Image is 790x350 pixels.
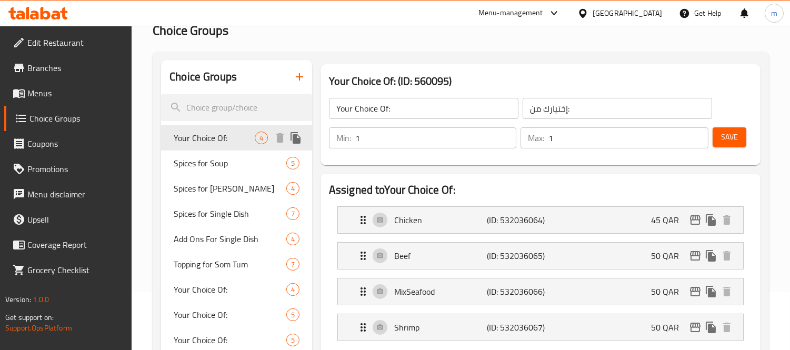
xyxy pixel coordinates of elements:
div: Choices [286,258,299,271]
button: duplicate [703,319,719,335]
p: 50 QAR [651,249,687,262]
p: Min: [336,132,351,144]
span: 4 [255,133,267,143]
h2: Assigned to Your Choice Of: [329,182,752,198]
div: Choices [286,157,299,169]
span: Version: [5,293,31,306]
div: Expand [338,207,743,233]
p: Beef [394,249,487,262]
div: Choices [286,308,299,321]
button: duplicate [703,212,719,228]
span: Get support on: [5,311,54,324]
li: Expand [329,238,752,274]
span: Spices for [PERSON_NAME] [174,182,286,195]
span: Grocery Checklist [27,264,124,276]
button: delete [719,248,735,264]
p: (ID: 532036065) [487,249,549,262]
div: Your Choice Of:5 [161,302,312,327]
div: Choices [286,334,299,346]
button: edit [687,319,703,335]
span: Add Ons For Single Dish [174,233,286,245]
div: Spices for [PERSON_NAME]4 [161,176,312,201]
button: duplicate [703,248,719,264]
div: Expand [338,243,743,269]
button: edit [687,284,703,299]
div: Expand [338,314,743,341]
p: (ID: 532036066) [487,285,549,298]
span: m [771,7,777,19]
h3: Your Choice Of: (ID: 560095) [329,73,752,89]
div: Spices for Single Dish7 [161,201,312,226]
a: Grocery Checklist [4,257,132,283]
a: Menu disclaimer [4,182,132,207]
p: 50 QAR [651,285,687,298]
button: edit [687,248,703,264]
span: Your Choice Of: [174,334,286,346]
a: Choice Groups [4,106,132,131]
span: Spices for Soup [174,157,286,169]
span: Edit Restaurant [27,36,124,49]
div: [GEOGRAPHIC_DATA] [593,7,662,19]
div: Choices [286,182,299,195]
button: delete [272,130,288,146]
span: Spices for Single Dish [174,207,286,220]
span: 5 [287,335,299,345]
span: 4 [287,234,299,244]
p: MixSeafood [394,285,487,298]
p: (ID: 532036067) [487,321,549,334]
span: Topping for Som Tum [174,258,286,271]
span: Menu disclaimer [27,188,124,201]
div: Expand [338,278,743,305]
span: Your Choice Of: [174,308,286,321]
li: Expand [329,274,752,309]
a: Coverage Report [4,232,132,257]
span: Coupons [27,137,124,150]
p: Max: [528,132,544,144]
div: Menu-management [478,7,543,19]
input: search [161,94,312,121]
span: Promotions [27,163,124,175]
h2: Choice Groups [169,69,237,85]
a: Upsell [4,207,132,232]
button: duplicate [288,130,304,146]
a: Support.OpsPlatform [5,321,72,335]
div: Choices [286,283,299,296]
span: 7 [287,259,299,269]
span: Your Choice Of: [174,283,286,296]
span: 5 [287,158,299,168]
a: Edit Restaurant [4,30,132,55]
span: Save [721,131,738,144]
button: delete [719,319,735,335]
a: Promotions [4,156,132,182]
span: Upsell [27,213,124,226]
div: Your Choice Of:4deleteduplicate [161,125,312,151]
span: Branches [27,62,124,74]
p: Shrimp [394,321,487,334]
li: Expand [329,309,752,345]
span: 7 [287,209,299,219]
p: 50 QAR [651,321,687,334]
span: Coverage Report [27,238,124,251]
span: 5 [287,310,299,320]
button: edit [687,212,703,228]
div: Add Ons For Single Dish4 [161,226,312,252]
li: Expand [329,202,752,238]
span: Choice Groups [29,112,124,125]
p: 45 QAR [651,214,687,226]
span: Menus [27,87,124,99]
span: 4 [287,285,299,295]
span: Choice Groups [153,18,228,42]
div: Spices for Soup5 [161,151,312,176]
span: 4 [287,184,299,194]
a: Branches [4,55,132,81]
div: Topping for Som Tum7 [161,252,312,277]
button: Save [713,127,746,147]
p: (ID: 532036064) [487,214,549,226]
button: duplicate [703,284,719,299]
p: Chicken [394,214,487,226]
span: 1.0.0 [33,293,49,306]
a: Menus [4,81,132,106]
div: Your Choice Of:4 [161,277,312,302]
a: Coupons [4,131,132,156]
span: Your Choice Of: [174,132,255,144]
